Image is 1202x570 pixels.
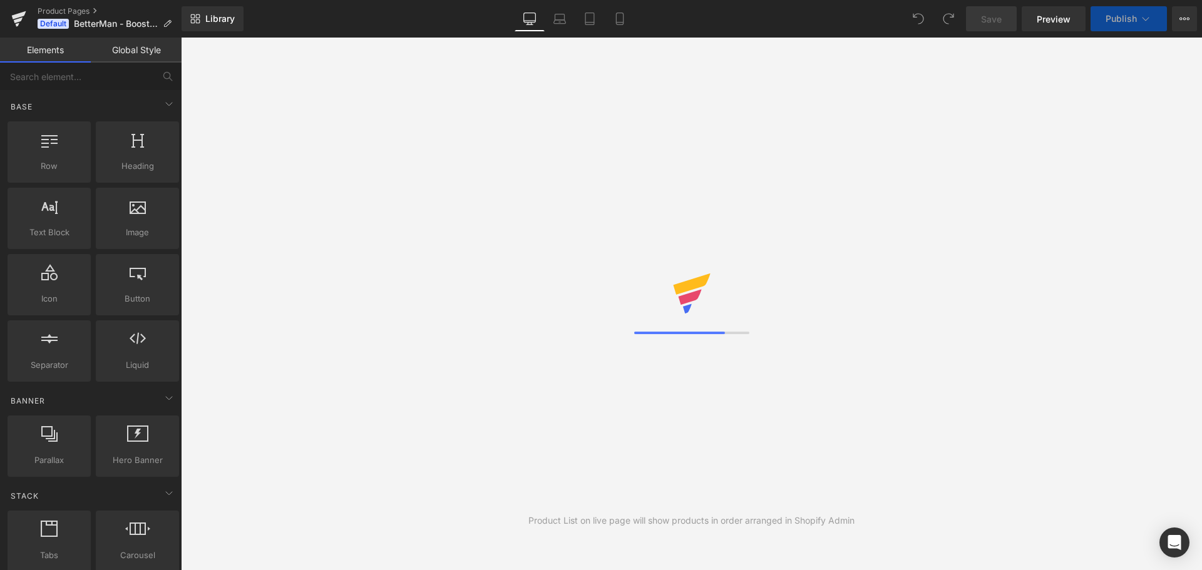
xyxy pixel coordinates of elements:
div: Product List on live page will show products in order arranged in Shopify Admin [528,514,855,527]
a: Global Style [91,38,182,63]
button: Undo [906,6,931,31]
span: Tabs [11,549,87,562]
span: Save [981,13,1002,26]
span: BetterMan - Booster - B [74,19,158,29]
a: New Library [182,6,244,31]
span: Text Block [11,226,87,239]
span: Library [205,13,235,24]
a: Mobile [605,6,635,31]
button: More [1172,6,1197,31]
span: Liquid [100,359,175,372]
a: Preview [1022,6,1086,31]
div: Open Intercom Messenger [1159,527,1189,557]
span: Publish [1106,14,1137,24]
span: Carousel [100,549,175,562]
button: Publish [1091,6,1167,31]
span: Base [9,101,34,113]
a: Product Pages [38,6,182,16]
a: Laptop [545,6,575,31]
span: Button [100,292,175,305]
span: Preview [1037,13,1071,26]
span: Parallax [11,454,87,467]
span: Stack [9,490,40,502]
span: Default [38,19,69,29]
span: Separator [11,359,87,372]
a: Desktop [515,6,545,31]
span: Heading [100,160,175,173]
a: Tablet [575,6,605,31]
span: Icon [11,292,87,305]
span: Row [11,160,87,173]
span: Banner [9,395,46,407]
span: Hero Banner [100,454,175,467]
button: Redo [936,6,961,31]
span: Image [100,226,175,239]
